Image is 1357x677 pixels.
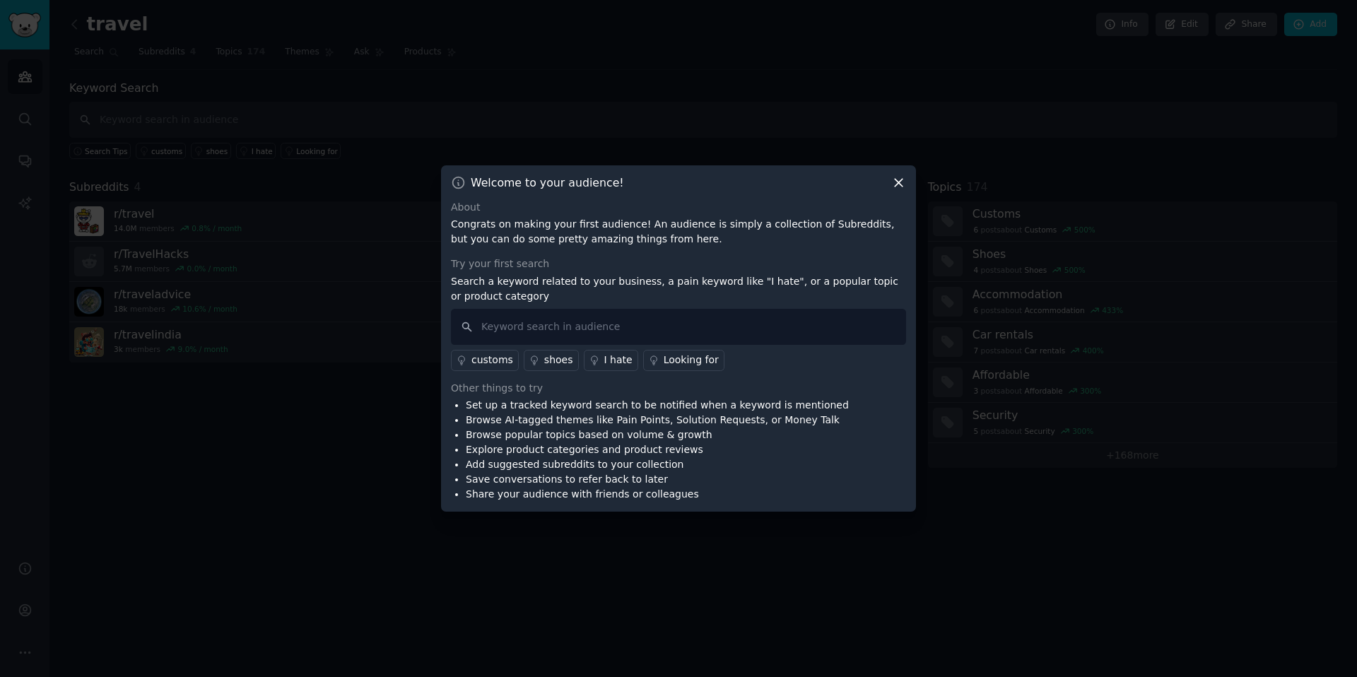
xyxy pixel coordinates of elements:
div: Other things to try [451,381,906,396]
p: Congrats on making your first audience! An audience is simply a collection of Subreddits, but you... [451,217,906,247]
div: Looking for [664,353,719,367]
li: Share your audience with friends or colleagues [466,487,849,502]
p: Search a keyword related to your business, a pain keyword like "I hate", or a popular topic or pr... [451,274,906,304]
div: About [451,200,906,215]
li: Save conversations to refer back to later [466,472,849,487]
li: Browse popular topics based on volume & growth [466,428,849,442]
div: Try your first search [451,257,906,271]
li: Browse AI-tagged themes like Pain Points, Solution Requests, or Money Talk [466,413,849,428]
a: I hate [584,350,638,371]
li: Explore product categories and product reviews [466,442,849,457]
li: Set up a tracked keyword search to be notified when a keyword is mentioned [466,398,849,413]
div: customs [471,353,513,367]
input: Keyword search in audience [451,309,906,345]
a: customs [451,350,519,371]
a: shoes [524,350,579,371]
a: Looking for [643,350,724,371]
li: Add suggested subreddits to your collection [466,457,849,472]
div: I hate [604,353,633,367]
div: shoes [544,353,573,367]
h3: Welcome to your audience! [471,175,624,190]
